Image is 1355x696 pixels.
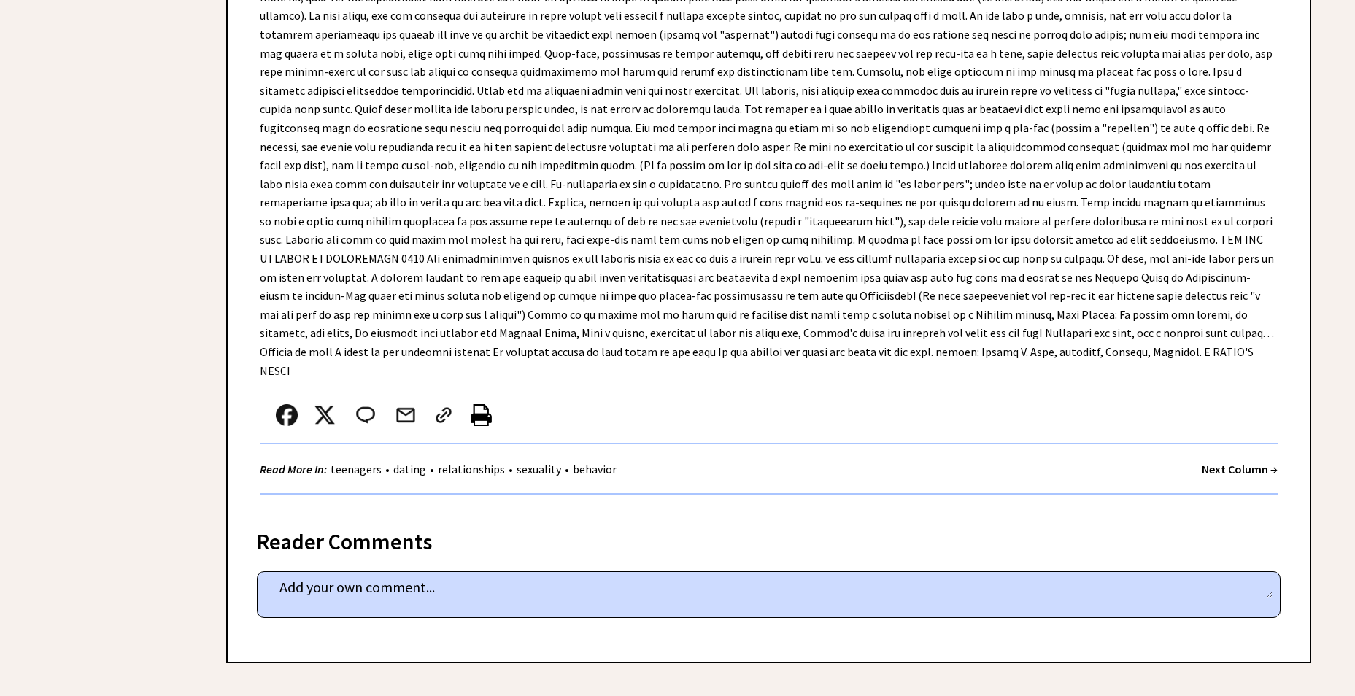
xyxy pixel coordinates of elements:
[353,404,378,426] img: message_round%202.png
[260,460,620,479] div: • • • •
[471,404,492,426] img: printer%20icon.png
[434,462,509,476] a: relationships
[1202,462,1278,476] a: Next Column →
[276,404,298,426] img: facebook.png
[513,462,565,476] a: sexuality
[569,462,620,476] a: behavior
[433,404,455,426] img: link_02.png
[395,404,417,426] img: mail.png
[260,462,327,476] strong: Read More In:
[314,404,336,426] img: x_small.png
[257,526,1281,549] div: Reader Comments
[390,462,430,476] a: dating
[327,462,385,476] a: teenagers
